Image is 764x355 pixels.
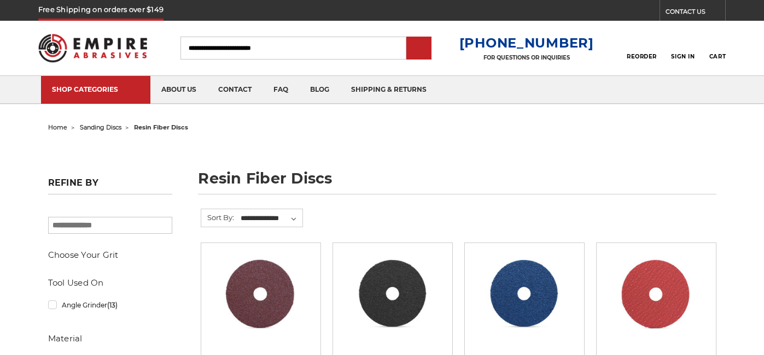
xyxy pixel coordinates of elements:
p: FOR QUESTIONS OR INQUIRIES [459,54,594,61]
a: faq [263,76,299,104]
h5: Choose Your Grit [48,248,173,262]
h5: Refine by [48,177,173,194]
a: sanding discs [80,123,121,131]
a: home [48,123,67,131]
div: SHOP CATEGORIES [52,85,139,93]
a: about us [150,76,207,104]
a: CONTACT US [666,5,725,21]
a: [PHONE_NUMBER] [459,35,594,51]
a: Reorder [627,36,657,60]
a: 4-1/2" zirc resin fiber disc [473,251,576,354]
h5: Material [48,332,173,345]
a: contact [207,76,263,104]
span: Cart [709,53,726,60]
a: 4-1/2" ceramic resin fiber disc [604,251,708,354]
span: Sign In [671,53,695,60]
span: Reorder [627,53,657,60]
img: Empire Abrasives [38,27,147,69]
h5: Tool Used On [48,276,173,289]
a: blog [299,76,340,104]
a: Angle Grinder(13) [48,295,173,315]
a: SHOP CATEGORIES [41,76,150,104]
img: 4-1/2" ceramic resin fiber disc [612,251,701,338]
select: Sort By: [239,210,302,227]
h1: resin fiber discs [198,171,716,194]
span: (13) [107,301,118,309]
img: 4.5 inch resin fiber disc [217,251,306,338]
img: 4-1/2" zirc resin fiber disc [480,251,568,338]
a: Cart [709,36,726,60]
label: Sort By: [201,209,234,226]
img: 4.5 Inch Silicon Carbide Resin Fiber Discs [349,251,437,338]
a: 4.5 Inch Silicon Carbide Resin Fiber Discs [341,251,445,354]
input: Submit [408,38,430,60]
a: shipping & returns [340,76,438,104]
span: resin fiber discs [134,123,188,131]
a: 4.5 inch resin fiber disc [209,251,313,354]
